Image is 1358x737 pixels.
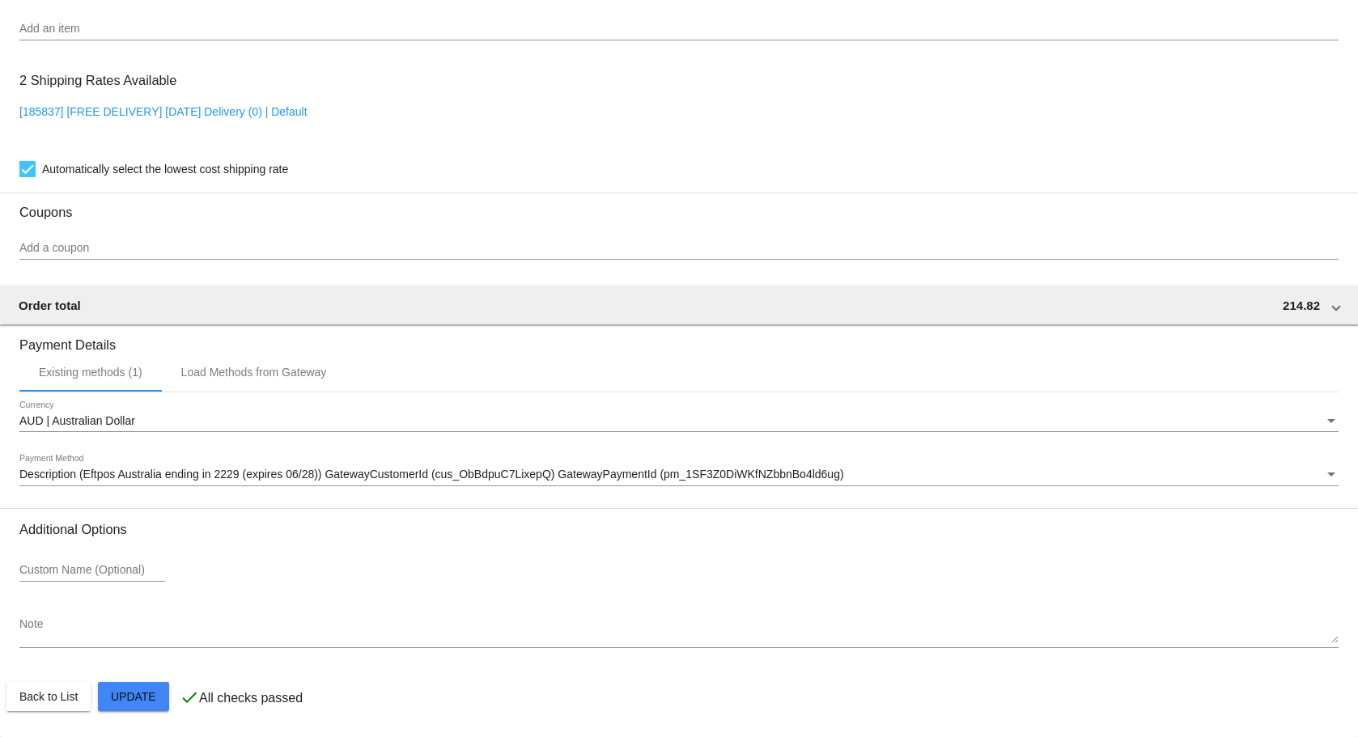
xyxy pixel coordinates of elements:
input: Add a coupon [19,242,1339,255]
a: [185837] [FREE DELIVERY] [DATE] Delivery (0) | Default [19,105,308,118]
button: Update [98,682,169,711]
div: Load Methods from Gateway [181,366,327,379]
span: Order total [19,299,81,312]
input: Custom Name (Optional) [19,564,165,577]
h3: Coupons [19,193,1339,220]
span: Back to List [19,690,78,703]
mat-icon: check [180,688,199,707]
mat-select: Payment Method [19,468,1339,481]
span: 214.82 [1283,299,1320,312]
span: Update [111,690,156,703]
h3: Additional Options [19,522,1339,537]
span: Automatically select the lowest cost shipping rate [42,159,288,179]
span: Description (Eftpos Australia ending in 2229 (expires 06/28)) GatewayCustomerId (cus_ObBdpuC7Lixe... [19,468,844,481]
h3: Payment Details [19,325,1339,353]
div: Existing methods (1) [39,366,142,379]
mat-select: Currency [19,415,1339,428]
button: Back to List [6,682,91,711]
p: All checks passed [199,691,303,705]
span: AUD | Australian Dollar [19,414,135,427]
input: Add an item [19,23,1339,36]
h3: 2 Shipping Rates Available [19,63,176,98]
